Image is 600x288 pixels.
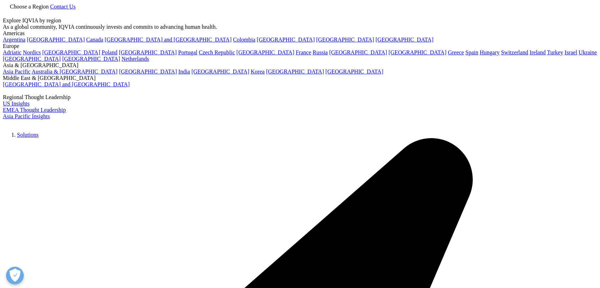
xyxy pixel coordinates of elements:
[564,49,577,55] a: Israel
[105,37,231,43] a: [GEOGRAPHIC_DATA] and [GEOGRAPHIC_DATA]
[3,69,31,75] a: Asia Pacific
[579,49,597,55] a: Ukraine
[3,37,26,43] a: Argentina
[465,49,478,55] a: Spain
[6,267,24,284] button: Відкрити параметри
[3,30,597,37] div: Americas
[501,49,528,55] a: Switzerland
[530,49,546,55] a: Ireland
[233,37,255,43] a: Colombia
[480,49,500,55] a: Hungary
[178,69,190,75] a: India
[266,69,324,75] a: [GEOGRAPHIC_DATA]
[326,69,383,75] a: [GEOGRAPHIC_DATA]
[316,37,374,43] a: [GEOGRAPHIC_DATA]
[388,49,446,55] a: [GEOGRAPHIC_DATA]
[313,49,328,55] a: Russia
[257,37,315,43] a: [GEOGRAPHIC_DATA]
[3,94,597,100] div: Regional Thought Leadership
[62,56,120,62] a: [GEOGRAPHIC_DATA]
[251,69,264,75] a: Korea
[3,100,29,107] a: US Insights
[121,56,149,62] a: Netherlands
[3,75,597,81] div: Middle East & [GEOGRAPHIC_DATA]
[3,113,50,119] a: Asia Pacific Insights
[3,17,597,24] div: Explore IQVIA by region
[3,81,130,87] a: [GEOGRAPHIC_DATA] and [GEOGRAPHIC_DATA]
[32,69,118,75] a: Australia & [GEOGRAPHIC_DATA]
[3,43,597,49] div: Europe
[102,49,117,55] a: Poland
[17,132,38,138] a: Solutions
[3,107,66,113] a: EMEA Thought Leadership
[27,37,85,43] a: [GEOGRAPHIC_DATA]
[119,49,177,55] a: [GEOGRAPHIC_DATA]
[3,62,597,69] div: Asia & [GEOGRAPHIC_DATA]
[10,4,49,10] span: Choose a Region
[178,49,197,55] a: Portugal
[191,69,249,75] a: [GEOGRAPHIC_DATA]
[23,49,41,55] a: Nordics
[42,49,100,55] a: [GEOGRAPHIC_DATA]
[448,49,464,55] a: Greece
[3,24,597,30] div: As a global community, IQVIA continuously invests and commits to advancing human health.
[86,37,103,43] a: Canada
[296,49,311,55] a: France
[547,49,563,55] a: Turkey
[3,56,61,62] a: [GEOGRAPHIC_DATA]
[3,49,21,55] a: Adriatic
[376,37,433,43] a: [GEOGRAPHIC_DATA]
[329,49,387,55] a: [GEOGRAPHIC_DATA]
[199,49,235,55] a: Czech Republic
[236,49,294,55] a: [GEOGRAPHIC_DATA]
[50,4,76,10] a: Contact Us
[119,69,177,75] a: [GEOGRAPHIC_DATA]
